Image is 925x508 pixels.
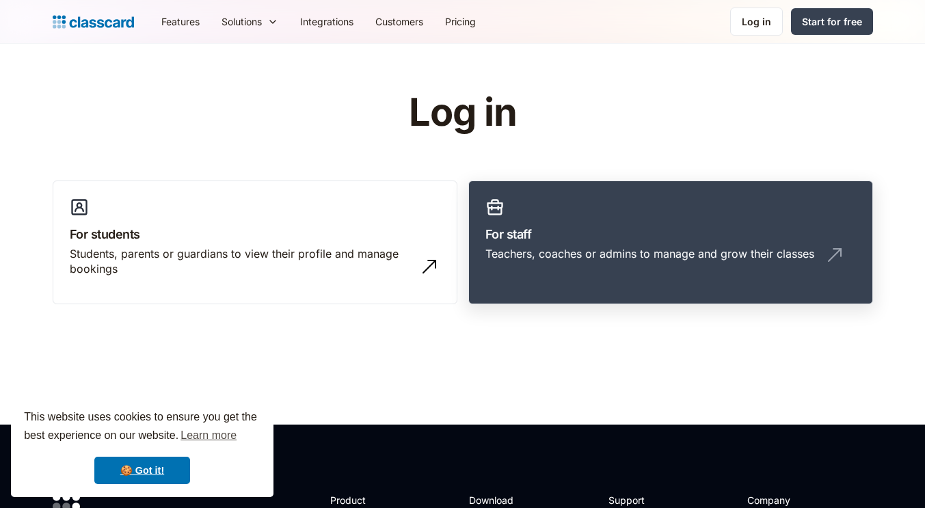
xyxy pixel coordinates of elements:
a: home [53,12,134,31]
a: Start for free [791,8,873,35]
h2: Download [469,493,525,507]
div: Teachers, coaches or admins to manage and grow their classes [485,246,814,261]
a: Pricing [434,6,487,37]
h3: For students [70,225,440,243]
span: This website uses cookies to ensure you get the best experience on our website. [24,409,260,446]
div: Students, parents or guardians to view their profile and manage bookings [70,246,413,277]
h2: Product [330,493,403,507]
h2: Support [608,493,664,507]
div: Start for free [802,14,862,29]
a: For staffTeachers, coaches or admins to manage and grow their classes [468,181,873,305]
h3: For staff [485,225,856,243]
a: Customers [364,6,434,37]
a: For studentsStudents, parents or guardians to view their profile and manage bookings [53,181,457,305]
h2: Company [747,493,838,507]
a: Integrations [289,6,364,37]
div: cookieconsent [11,396,273,497]
div: Log in [742,14,771,29]
a: Log in [730,8,783,36]
h1: Log in [245,92,680,134]
a: Features [150,6,211,37]
a: learn more about cookies [178,425,239,446]
div: Solutions [222,14,262,29]
a: dismiss cookie message [94,457,190,484]
div: Solutions [211,6,289,37]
